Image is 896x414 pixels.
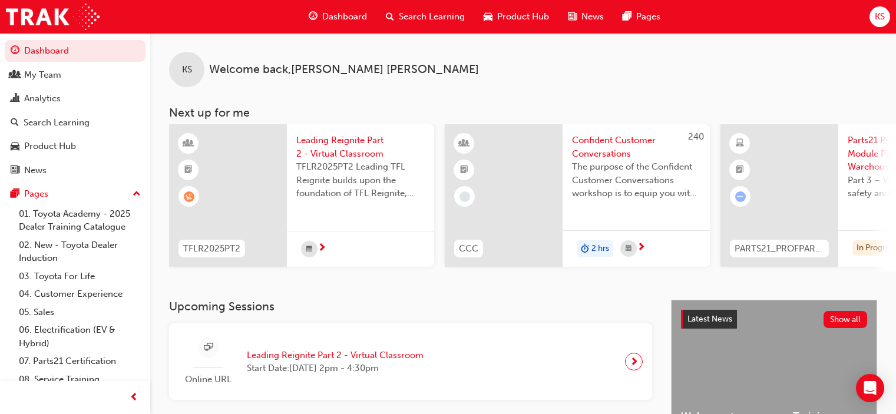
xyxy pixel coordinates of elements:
[5,183,146,205] button: Pages
[399,10,465,24] span: Search Learning
[386,9,394,24] span: search-icon
[5,135,146,157] a: Product Hub
[824,311,868,328] button: Show all
[24,92,61,105] div: Analytics
[178,333,643,391] a: Online URLLeading Reignite Part 2 - Virtual ClassroomStart Date:[DATE] 2pm - 4:30pm
[581,10,604,24] span: News
[459,191,470,202] span: learningRecordVerb_NONE-icon
[568,9,577,24] span: news-icon
[581,241,589,257] span: duration-icon
[687,314,732,324] span: Latest News
[5,112,146,134] a: Search Learning
[735,191,746,202] span: learningRecordVerb_ATTEMPT-icon
[613,5,670,29] a: pages-iconPages
[14,285,146,303] a: 04. Customer Experience
[11,141,19,152] span: car-icon
[322,10,367,24] span: Dashboard
[736,163,744,178] span: booktick-icon
[681,310,867,329] a: Latest NewsShow all
[572,160,700,200] span: The purpose of the Confident Customer Conversations workshop is to equip you with tools to commun...
[869,6,890,27] button: KS
[736,136,744,151] span: learningResourceType_ELEARNING-icon
[11,189,19,200] span: pages-icon
[626,241,632,256] span: calendar-icon
[460,136,468,151] span: learningResourceType_INSTRUCTOR_LED-icon
[14,267,146,286] a: 03. Toyota For Life
[14,321,146,352] a: 06. Electrification (EV & Hybrid)
[24,164,47,177] div: News
[591,242,609,256] span: 2 hrs
[169,300,652,313] h3: Upcoming Sessions
[169,124,434,267] a: TFLR2025PT2Leading Reignite Part 2 - Virtual ClassroomTFLR2025PT2 Leading TFL Reignite builds upo...
[14,205,146,236] a: 01. Toyota Academy - 2025 Dealer Training Catalogue
[459,242,478,256] span: CCC
[5,160,146,181] a: News
[623,9,632,24] span: pages-icon
[209,63,479,77] span: Welcome back , [PERSON_NAME] [PERSON_NAME]
[630,353,639,370] span: next-icon
[11,94,19,104] span: chart-icon
[11,118,19,128] span: search-icon
[445,124,710,267] a: 240CCCConfident Customer ConversationsThe purpose of the Confident Customer Conversations worksho...
[184,191,194,202] span: learningRecordVerb_WAITLIST-icon
[24,140,76,153] div: Product Hub
[247,349,424,362] span: Leading Reignite Part 2 - Virtual Classroom
[309,9,318,24] span: guage-icon
[184,136,193,151] span: learningResourceType_INSTRUCTOR_LED-icon
[296,134,425,160] span: Leading Reignite Part 2 - Virtual Classroom
[306,242,312,257] span: calendar-icon
[14,352,146,370] a: 07. Parts21 Certification
[11,46,19,57] span: guage-icon
[182,63,192,77] span: KS
[6,4,100,30] img: Trak
[133,187,141,202] span: up-icon
[14,236,146,267] a: 02. New - Toyota Dealer Induction
[856,374,884,402] div: Open Intercom Messenger
[296,160,425,200] span: TFLR2025PT2 Leading TFL Reignite builds upon the foundation of TFL Reignite, reaffirming our comm...
[637,243,646,253] span: next-icon
[376,5,474,29] a: search-iconSearch Learning
[247,362,424,375] span: Start Date: [DATE] 2pm - 4:30pm
[14,303,146,322] a: 05. Sales
[130,390,138,405] span: prev-icon
[688,131,704,142] span: 240
[11,70,19,81] span: people-icon
[150,106,896,120] h3: Next up for me
[184,163,193,178] span: booktick-icon
[572,134,700,160] span: Confident Customer Conversations
[11,165,19,176] span: news-icon
[14,370,146,389] a: 08. Service Training
[24,116,90,130] div: Search Learning
[558,5,613,29] a: news-iconNews
[5,88,146,110] a: Analytics
[497,10,549,24] span: Product Hub
[5,40,146,62] a: Dashboard
[24,187,48,201] div: Pages
[735,242,824,256] span: PARTS21_PROFPART3_0923_EL
[318,243,326,254] span: next-icon
[484,9,492,24] span: car-icon
[636,10,660,24] span: Pages
[474,5,558,29] a: car-iconProduct Hub
[204,340,213,355] span: sessionType_ONLINE_URL-icon
[5,64,146,86] a: My Team
[299,5,376,29] a: guage-iconDashboard
[24,68,61,82] div: My Team
[5,38,146,183] button: DashboardMy TeamAnalyticsSearch LearningProduct HubNews
[460,163,468,178] span: booktick-icon
[183,242,240,256] span: TFLR2025PT2
[178,373,237,386] span: Online URL
[875,10,885,24] span: KS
